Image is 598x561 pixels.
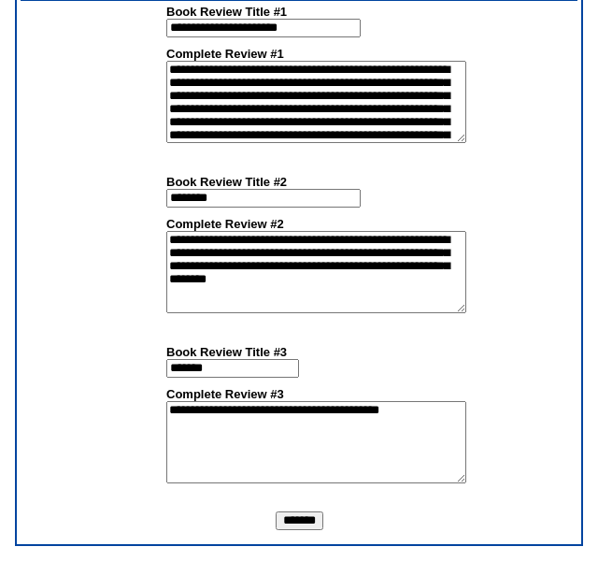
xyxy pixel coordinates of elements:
b: Complete Review #1 [166,47,284,61]
b: Book Review Title #2 [166,175,287,189]
b: Complete Review #2 [166,217,284,231]
b: Book Review Title #3 [166,345,287,359]
b: Book Review Title #1 [166,5,287,19]
b: Complete Review #3 [166,387,284,401]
